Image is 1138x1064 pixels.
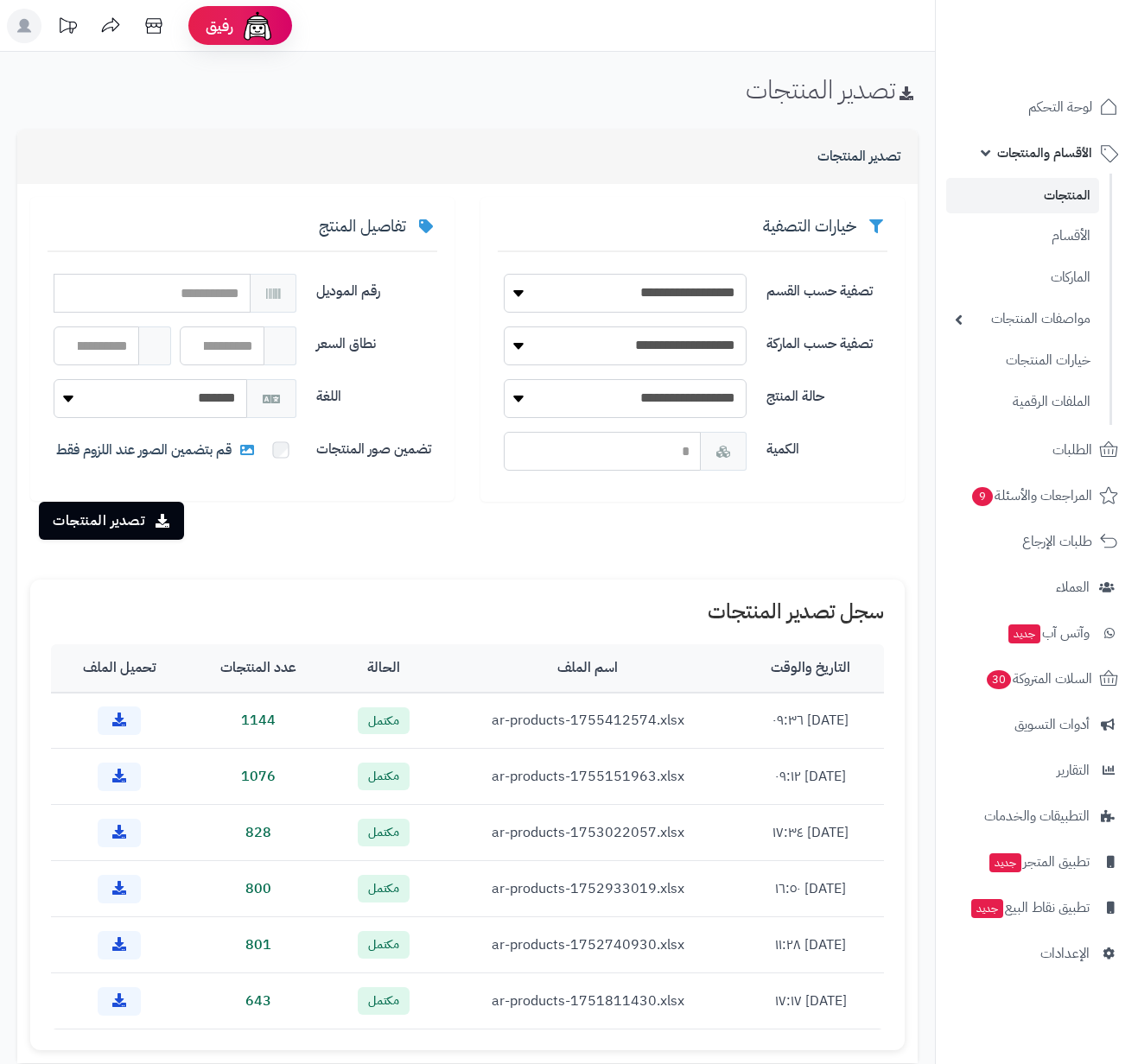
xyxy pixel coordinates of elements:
[358,819,410,846] span: مكتمل
[746,75,918,104] h1: تصدير المنتجات
[738,749,884,805] td: [DATE] ٠٩:١٢
[1014,712,1090,737] span: أدوات التسويق
[763,214,856,237] span: خيارات التصفية
[970,484,1092,508] span: المراجعات والأسئلة
[946,178,1099,213] a: المنتجات
[1057,758,1090,782] span: التقارير
[319,214,406,237] span: تفاصيل المنتج
[437,749,738,805] td: ar-products-1755151963.xlsx
[946,86,1128,128] a: لوحة التحكم
[984,804,1090,828] span: التطبيقات والخدمات
[946,704,1128,745] a: أدوات التسويق
[1052,438,1092,462] span: الطلبات
[985,667,1092,691] span: السلات المتروكة
[51,600,884,623] h1: سجل تصدير المنتجات
[437,861,738,917] td: ar-products-1752933019.xlsx
[437,973,738,1029] td: ar-products-1751811430.xlsx
[946,383,1099,421] a: الملفات الرقمية
[946,795,1128,837] a: التطبيقات والخدمات
[437,917,738,973] td: ar-products-1752740930.xlsx
[946,259,1099,296] a: الماركات
[56,440,258,460] span: قم بتضمين الصور عند اللزوم فقط
[358,987,410,1015] span: مكتمل
[309,379,444,407] label: اللغة
[309,326,444,354] label: نطاق السعر
[240,9,275,43] img: ai-face.png
[437,644,738,693] th: اسم الملف
[206,16,233,36] span: رفيق
[358,875,410,902] span: مكتمل
[1028,95,1092,119] span: لوحة التحكم
[760,326,894,354] label: تصفية حسب الماركة
[329,644,437,693] th: الحالة
[188,861,329,917] td: 800
[188,917,329,973] td: 801
[1022,529,1092,554] span: طلبات الإرجاع
[437,805,738,861] td: ar-products-1753022057.xlsx
[989,853,1021,872] span: جديد
[760,274,894,301] label: تصفية حسب القسم
[946,841,1128,883] a: تطبيق المتجرجديد
[188,644,329,693] th: عدد المنتجات
[358,707,410,735] span: مكتمل
[1040,941,1090,966] span: الإعدادات
[738,917,884,973] td: [DATE] ١١:٢٨
[1008,624,1040,643] span: جديد
[309,432,444,459] label: تضمين صور المنتجات
[188,749,329,805] td: 1076
[273,442,289,459] input: قم بتضمين الصور عند اللزوم فقط
[946,301,1099,338] a: مواصفات المنتجات
[971,899,1003,918] span: جديد
[946,658,1128,700] a: السلات المتروكة30
[946,567,1128,608] a: العملاء
[946,429,1128,471] a: الطلبات
[946,612,1128,654] a: وآتس آبجديد
[972,487,993,506] span: 9
[358,763,410,790] span: مكتمل
[738,644,884,693] th: التاريخ والوقت
[1007,621,1090,645] span: وآتس آب
[997,141,1092,165] span: الأقسام والمنتجات
[946,218,1099,255] a: الأقسام
[946,521,1128,562] a: طلبات الإرجاع
[738,693,884,749] td: [DATE] ٠٩:٣٦
[188,693,329,749] td: 1144
[188,805,329,861] td: 828
[46,9,89,47] a: تحديثات المنصة
[987,670,1011,689] span: 30
[358,931,410,959] span: مكتمل
[760,379,894,407] label: حالة المنتج
[188,973,329,1029] td: 643
[946,887,1128,928] a: تطبيق نقاط البيعجديد
[39,502,184,540] button: تصدير المنتجات
[946,933,1128,974] a: الإعدادات
[738,805,884,861] td: [DATE] ١٧:٣٤
[1056,575,1090,599] span: العملاء
[946,475,1128,516] a: المراجعات والأسئلة9
[437,693,738,749] td: ar-products-1755412574.xlsx
[309,274,444,301] label: رقم الموديل
[738,973,884,1029] td: [DATE] ١٧:١٧
[946,342,1099,379] a: خيارات المنتجات
[946,750,1128,791] a: التقارير
[970,896,1090,920] span: تطبيق نقاط البيع
[817,149,900,165] h3: تصدير المنتجات
[988,850,1090,874] span: تطبيق المتجر
[51,644,188,693] th: تحميل الملف
[760,432,894,459] label: الكمية
[738,861,884,917] td: [DATE] ١٦:٥٠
